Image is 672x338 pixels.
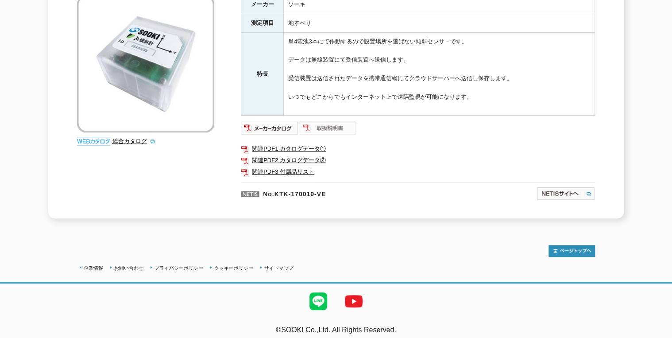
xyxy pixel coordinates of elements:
[301,284,336,319] img: LINE
[241,182,451,203] p: No.KTK-170010-VE
[154,265,203,271] a: プライバシーポリシー
[299,121,357,135] img: 取扱説明書
[241,166,595,178] a: 関連PDF3 付属品リスト
[241,121,299,135] img: メーカーカタログ
[264,265,294,271] a: サイトマップ
[77,137,110,146] img: webカタログ
[284,32,595,115] td: 単4電池3本にて作動するので設置場所を選ばない傾斜センサ－です。 データは無線装置にて受信装置へ送信します。 受信装置は送信されたデータを携帯通信網にてクラウドサーバーへ送信し保存します。 いつ...
[336,284,371,319] img: YouTube
[536,186,595,201] img: NETISサイトへ
[241,143,595,155] a: 関連PDF1 カタログデータ①
[214,265,253,271] a: クッキーポリシー
[241,32,284,115] th: 特長
[299,127,357,133] a: 取扱説明書
[284,14,595,33] td: 地すべり
[241,127,299,133] a: メーカーカタログ
[241,155,595,166] a: 関連PDF2 カタログデータ②
[112,138,156,144] a: 総合カタログ
[84,265,103,271] a: 企業情報
[548,245,595,257] img: トップページへ
[241,14,284,33] th: 測定項目
[114,265,143,271] a: お問い合わせ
